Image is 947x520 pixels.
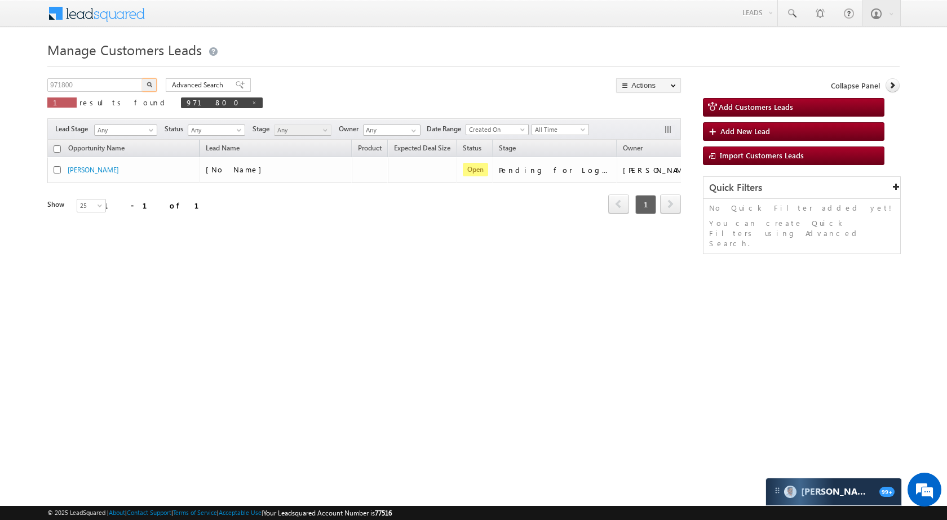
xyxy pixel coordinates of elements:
span: Owner [339,124,363,134]
p: No Quick Filter added yet! [709,203,895,213]
a: Acceptable Use [219,509,262,516]
div: Quick Filters [703,177,900,199]
span: Open [463,163,488,176]
a: Stage [493,142,521,157]
a: Show All Items [405,125,419,136]
a: Any [188,125,245,136]
span: Product [358,144,382,152]
span: results found [79,97,169,107]
span: Your Leadsquared Account Number is [263,509,392,517]
a: prev [608,195,629,214]
div: carter-dragCarter[PERSON_NAME]99+ [765,478,902,506]
span: prev [608,194,629,214]
a: Terms of Service [173,509,217,516]
span: Status [165,124,188,134]
p: You can create Quick Filters using Advanced Search. [709,218,895,248]
span: Any [188,125,242,135]
span: Expected Deal Size [394,144,450,152]
div: Show [47,199,68,210]
a: Expected Deal Size [388,142,456,157]
span: 25 [77,201,107,211]
span: 1 [635,195,656,214]
span: Lead Stage [55,124,92,134]
span: 1 [53,97,71,107]
span: Stage [499,144,516,152]
span: next [660,194,681,214]
span: 99+ [879,487,895,497]
img: carter-drag [773,486,782,495]
div: Pending for Login [499,165,612,175]
a: 25 [77,199,106,212]
span: Import Customers Leads [720,150,804,160]
span: All Time [532,125,586,135]
span: © 2025 LeadSquared | | | | | [47,508,392,518]
a: Any [274,125,331,136]
span: Created On [466,125,525,135]
span: Any [275,125,328,135]
span: [No Name] [206,165,267,174]
a: Created On [466,124,529,135]
span: Any [95,125,153,135]
input: Check all records [54,145,61,153]
a: All Time [532,124,589,135]
span: Manage Customers Leads [47,41,202,59]
span: Lead Name [200,142,245,157]
span: 971800 [187,97,246,107]
span: Add Customers Leads [719,102,793,112]
span: Stage [253,124,274,134]
input: Type to Search [363,125,421,136]
span: Date Range [427,124,466,134]
span: 77516 [375,509,392,517]
a: Opportunity Name [63,142,130,157]
span: Owner [623,144,643,152]
a: About [109,509,125,516]
div: [PERSON_NAME] [623,165,697,175]
span: Opportunity Name [68,144,125,152]
button: Actions [616,78,681,92]
span: Add New Lead [720,126,770,136]
a: next [660,195,681,214]
a: [PERSON_NAME] [68,166,119,174]
div: 1 - 1 of 1 [104,199,213,212]
span: Collapse Panel [831,81,880,91]
a: Contact Support [127,509,171,516]
a: Status [457,142,487,157]
span: Advanced Search [172,80,227,90]
a: Any [94,125,157,136]
img: Search [147,82,152,87]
